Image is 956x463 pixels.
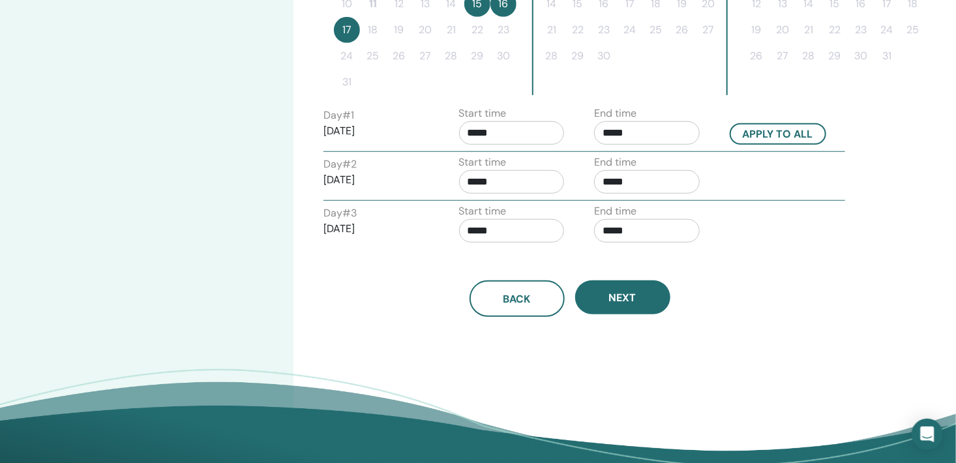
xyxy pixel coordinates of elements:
[459,106,507,121] label: Start time
[323,221,429,237] p: [DATE]
[874,17,900,43] button: 24
[594,106,636,121] label: End time
[323,205,357,221] label: Day # 3
[874,43,900,69] button: 31
[412,17,438,43] button: 20
[470,280,565,317] button: Back
[669,17,695,43] button: 26
[695,17,721,43] button: 27
[743,17,769,43] button: 19
[438,43,464,69] button: 28
[769,17,796,43] button: 20
[848,43,874,69] button: 30
[743,43,769,69] button: 26
[464,43,490,69] button: 29
[503,292,531,306] span: Back
[643,17,669,43] button: 25
[539,17,565,43] button: 21
[796,17,822,43] button: 21
[796,43,822,69] button: 28
[386,43,412,69] button: 26
[386,17,412,43] button: 19
[609,291,636,305] span: Next
[464,17,490,43] button: 22
[591,17,617,43] button: 23
[323,172,429,188] p: [DATE]
[490,43,516,69] button: 30
[334,43,360,69] button: 24
[360,43,386,69] button: 25
[539,43,565,69] button: 28
[594,203,636,219] label: End time
[438,17,464,43] button: 21
[459,203,507,219] label: Start time
[323,108,354,123] label: Day # 1
[730,123,826,145] button: Apply to all
[360,17,386,43] button: 18
[591,43,617,69] button: 30
[575,280,670,314] button: Next
[565,17,591,43] button: 22
[594,155,636,170] label: End time
[912,419,943,450] div: Open Intercom Messenger
[769,43,796,69] button: 27
[323,123,429,139] p: [DATE]
[900,17,926,43] button: 25
[565,43,591,69] button: 29
[334,17,360,43] button: 17
[412,43,438,69] button: 27
[334,69,360,95] button: 31
[848,17,874,43] button: 23
[617,17,643,43] button: 24
[822,43,848,69] button: 29
[323,157,357,172] label: Day # 2
[459,155,507,170] label: Start time
[490,17,516,43] button: 23
[822,17,848,43] button: 22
